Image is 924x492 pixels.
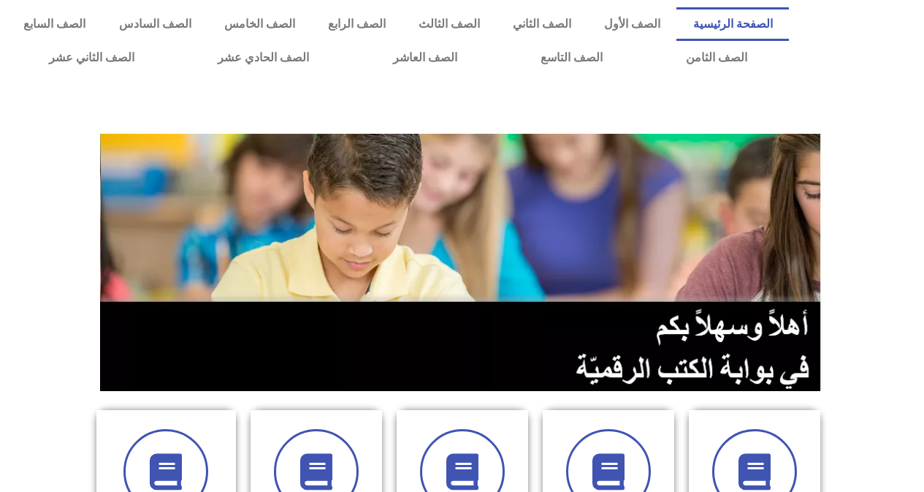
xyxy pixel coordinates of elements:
a: الصفحة الرئيسية [676,7,789,41]
a: الصف الأول [587,7,676,41]
a: الصف السادس [102,7,207,41]
a: الصف الرابع [311,7,402,41]
a: الصف الحادي عشر [176,41,351,75]
a: الصف الثاني عشر [7,41,176,75]
a: الصف الثاني [496,7,587,41]
a: الصف الثامن [644,41,789,75]
a: الصف الثالث [402,7,496,41]
a: الصف التاسع [499,41,644,75]
a: الصف الخامس [207,7,311,41]
a: الصف العاشر [351,41,499,75]
a: الصف السابع [7,7,102,41]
